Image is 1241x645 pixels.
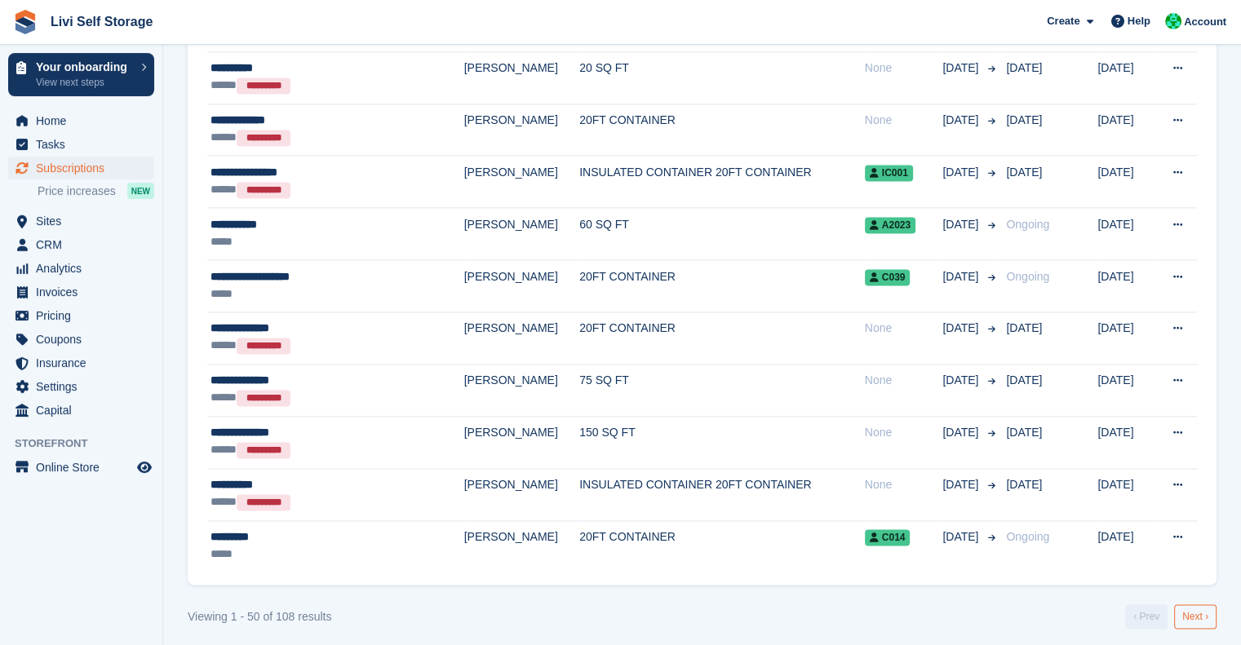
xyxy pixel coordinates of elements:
[36,456,134,479] span: Online Store
[1006,426,1042,439] span: [DATE]
[579,416,865,468] td: 150 SQ FT
[1097,208,1155,260] td: [DATE]
[942,320,982,337] span: [DATE]
[1006,373,1042,387] span: [DATE]
[464,156,580,208] td: [PERSON_NAME]
[1006,113,1042,126] span: [DATE]
[464,520,580,572] td: [PERSON_NAME]
[8,304,154,327] a: menu
[865,424,943,441] div: None
[36,75,133,90] p: View next steps
[1006,530,1049,543] span: Ongoing
[1097,156,1155,208] td: [DATE]
[1006,478,1042,491] span: [DATE]
[36,109,134,132] span: Home
[942,528,982,546] span: [DATE]
[38,183,116,199] span: Price increases
[8,53,154,96] a: Your onboarding View next steps
[865,372,943,389] div: None
[1122,604,1220,629] nav: Pages
[8,133,154,156] a: menu
[13,10,38,34] img: stora-icon-8386f47178a22dfd0bd8f6a31ec36ba5ce8667c1dd55bd0f319d3a0aa187defe.svg
[464,468,580,520] td: [PERSON_NAME]
[865,269,911,285] span: C039
[1047,13,1079,29] span: Create
[942,424,982,441] span: [DATE]
[8,399,154,422] a: menu
[1006,166,1042,179] span: [DATE]
[942,216,982,233] span: [DATE]
[36,399,134,422] span: Capital
[135,457,154,477] a: Preview store
[579,208,865,260] td: 60 SQ FT
[865,529,911,546] span: C014
[1097,468,1155,520] td: [DATE]
[1097,104,1155,156] td: [DATE]
[8,351,154,374] a: menu
[464,208,580,260] td: [PERSON_NAME]
[865,217,915,233] span: A2023
[8,109,154,132] a: menu
[942,372,982,389] span: [DATE]
[464,311,580,364] td: [PERSON_NAME]
[942,112,982,129] span: [DATE]
[8,157,154,179] a: menu
[942,476,982,493] span: [DATE]
[1006,218,1049,231] span: Ongoing
[1165,13,1181,29] img: Joe Robertson
[865,60,943,77] div: None
[127,183,154,199] div: NEW
[8,210,154,232] a: menu
[579,311,865,364] td: 20FT CONTAINER
[1006,61,1042,74] span: [DATE]
[1097,260,1155,312] td: [DATE]
[579,104,865,156] td: 20FT CONTAINER
[579,260,865,312] td: 20FT CONTAINER
[8,328,154,351] a: menu
[464,51,580,104] td: [PERSON_NAME]
[579,520,865,572] td: 20FT CONTAINER
[579,156,865,208] td: INSULATED CONTAINER 20FT CONTAINER
[865,476,943,493] div: None
[942,164,982,181] span: [DATE]
[865,165,913,181] span: IC001
[942,268,982,285] span: [DATE]
[8,233,154,256] a: menu
[579,468,865,520] td: INSULATED CONTAINER 20FT CONTAINER
[865,320,943,337] div: None
[1174,604,1217,629] a: Next
[865,112,943,129] div: None
[464,416,580,468] td: [PERSON_NAME]
[8,281,154,303] a: menu
[36,133,134,156] span: Tasks
[36,304,134,327] span: Pricing
[38,182,154,200] a: Price increases NEW
[15,435,162,452] span: Storefront
[36,281,134,303] span: Invoices
[36,375,134,398] span: Settings
[579,364,865,416] td: 75 SQ FT
[1097,364,1155,416] td: [DATE]
[1097,311,1155,364] td: [DATE]
[8,456,154,479] a: menu
[464,104,580,156] td: [PERSON_NAME]
[579,51,865,104] td: 20 SQ FT
[1006,321,1042,334] span: [DATE]
[36,233,134,256] span: CRM
[1097,51,1155,104] td: [DATE]
[36,157,134,179] span: Subscriptions
[1097,416,1155,468] td: [DATE]
[36,328,134,351] span: Coupons
[464,260,580,312] td: [PERSON_NAME]
[1128,13,1150,29] span: Help
[1184,14,1226,30] span: Account
[36,210,134,232] span: Sites
[188,608,331,625] div: Viewing 1 - 50 of 108 results
[942,60,982,77] span: [DATE]
[44,8,159,35] a: Livi Self Storage
[1006,270,1049,283] span: Ongoing
[36,351,134,374] span: Insurance
[464,364,580,416] td: [PERSON_NAME]
[36,257,134,280] span: Analytics
[8,257,154,280] a: menu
